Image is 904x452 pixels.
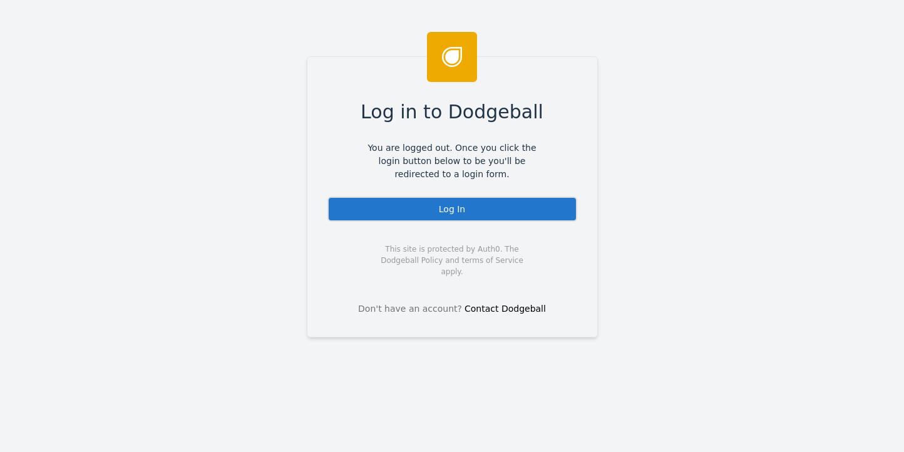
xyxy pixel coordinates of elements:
[361,98,543,126] span: Log in to Dodgeball
[358,302,462,316] span: Don't have an account?
[370,244,535,277] span: This site is protected by Auth0. The Dodgeball Policy and terms of Service apply.
[359,141,546,181] span: You are logged out. Once you click the login button below to be you'll be redirected to a login f...
[327,197,577,222] div: Log In
[465,304,546,314] a: Contact Dodgeball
